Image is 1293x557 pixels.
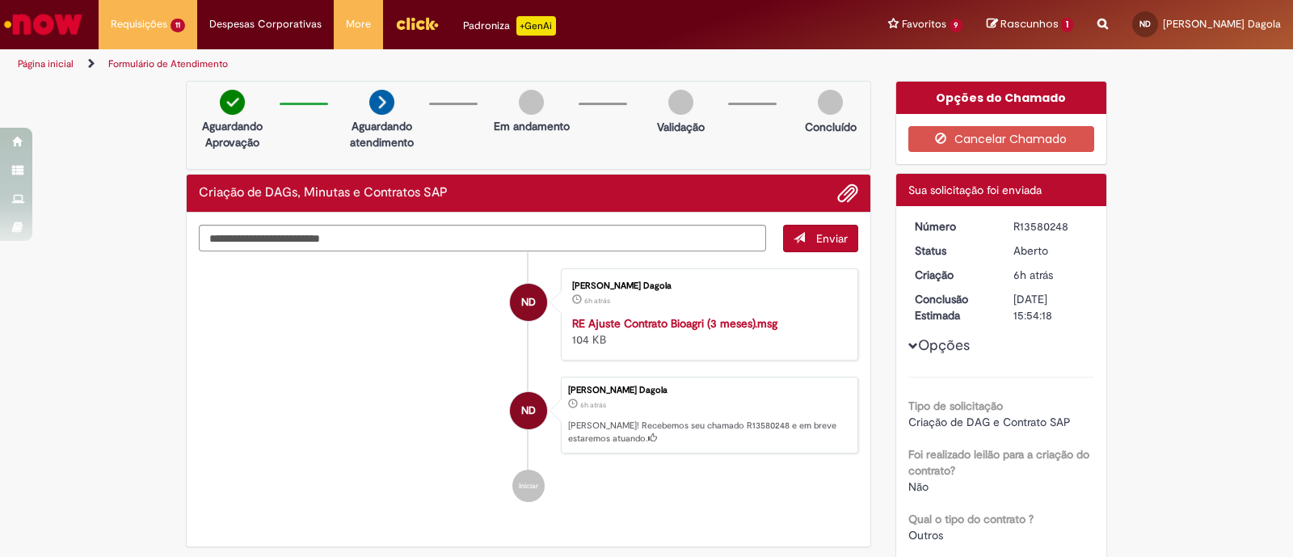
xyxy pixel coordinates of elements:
[908,415,1071,429] span: Criação de DAG e Contrato SAP
[584,296,610,306] time: 30/09/2025 09:38:57
[657,119,705,135] p: Validação
[346,16,371,32] span: More
[584,296,610,306] span: 6h atrás
[1013,268,1053,282] time: 30/09/2025 09:54:14
[783,225,858,252] button: Enviar
[818,90,843,115] img: img-circle-grey.png
[395,11,439,36] img: click_logo_yellow_360x200.png
[510,392,547,429] div: Nathalia Squarca Dagola
[108,57,228,70] a: Formulário de Atendimento
[199,377,858,454] li: Nathalia Squarca Dagola
[908,399,1003,413] b: Tipo de solicitação
[572,281,841,291] div: [PERSON_NAME] Dagola
[903,291,1002,323] dt: Conclusão Estimada
[1163,17,1281,31] span: [PERSON_NAME] Dagola
[908,512,1034,526] b: Qual o tipo do contrato ?
[568,420,849,445] p: [PERSON_NAME]! Recebemos seu chamado R13580248 e em breve estaremos atuando.
[343,118,421,150] p: Aguardando atendimento
[668,90,693,115] img: img-circle-grey.png
[908,479,929,494] span: Não
[816,231,848,246] span: Enviar
[1013,268,1053,282] span: 6h atrás
[903,267,1002,283] dt: Criação
[572,316,777,331] a: RE Ajuste Contrato Bioagri (3 meses).msg
[1013,291,1089,323] div: [DATE] 15:54:18
[220,90,245,115] img: check-circle-green.png
[896,82,1107,114] div: Opções do Chamado
[950,19,963,32] span: 9
[1139,19,1151,29] span: ND
[2,8,85,40] img: ServiceNow
[1000,16,1059,32] span: Rascunhos
[521,283,536,322] span: ND
[369,90,394,115] img: arrow-next.png
[199,225,766,252] textarea: Digite sua mensagem aqui...
[494,118,570,134] p: Em andamento
[18,57,74,70] a: Página inicial
[908,447,1089,478] b: Foi realizado leilão para a criação do contrato?
[568,386,849,395] div: [PERSON_NAME] Dagola
[1013,218,1089,234] div: R13580248
[987,17,1073,32] a: Rascunhos
[903,218,1002,234] dt: Número
[516,16,556,36] p: +GenAi
[580,400,606,410] time: 30/09/2025 09:54:14
[572,315,841,348] div: 104 KB
[12,49,850,79] ul: Trilhas de página
[1013,243,1089,259] div: Aberto
[908,126,1095,152] button: Cancelar Chamado
[908,528,943,542] span: Outros
[199,186,448,200] h2: Criação de DAGs, Minutas e Contratos SAP Histórico de tíquete
[209,16,322,32] span: Despesas Corporativas
[1061,18,1073,32] span: 1
[1013,267,1089,283] div: 30/09/2025 09:54:14
[580,400,606,410] span: 6h atrás
[463,16,556,36] div: Padroniza
[519,90,544,115] img: img-circle-grey.png
[903,243,1002,259] dt: Status
[193,118,272,150] p: Aguardando Aprovação
[199,252,858,519] ul: Histórico de tíquete
[510,284,547,321] div: Nathalia Squarca Dagola
[908,183,1042,197] span: Sua solicitação foi enviada
[805,119,857,135] p: Concluído
[521,391,536,430] span: ND
[902,16,946,32] span: Favoritos
[171,19,185,32] span: 11
[837,183,858,204] button: Adicionar anexos
[111,16,167,32] span: Requisições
